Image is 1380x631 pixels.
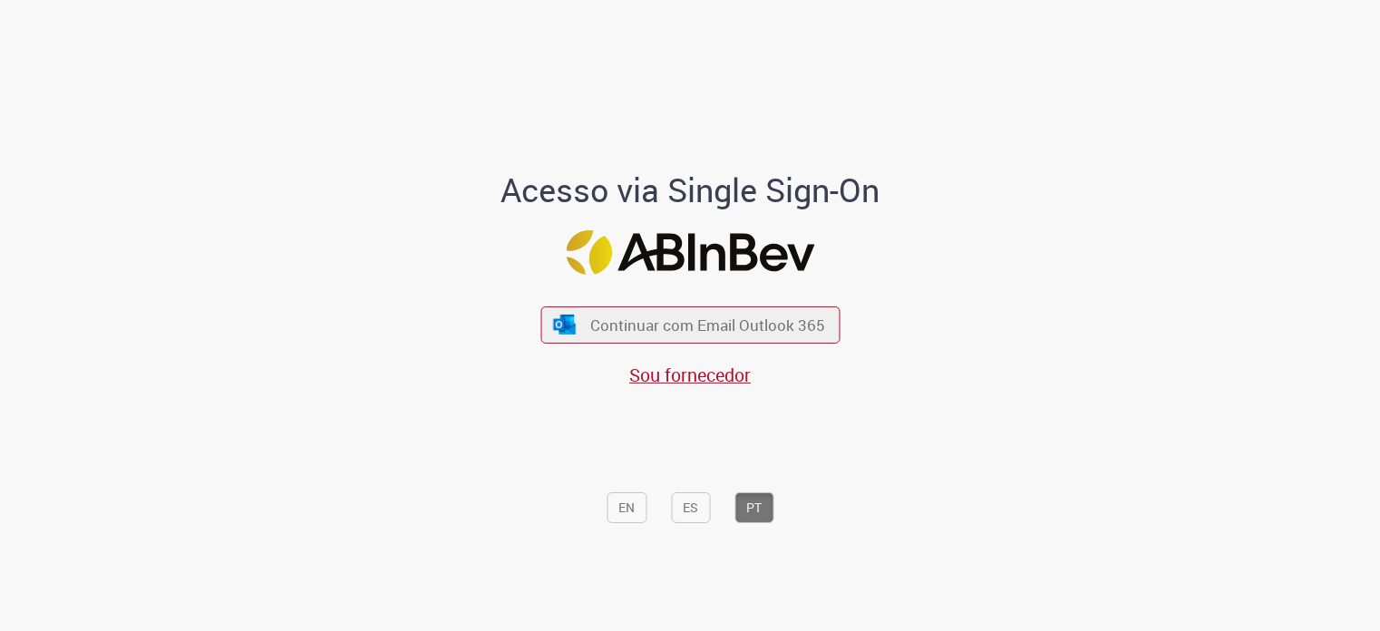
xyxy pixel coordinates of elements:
h1: Acesso via Single Sign-On [439,172,942,209]
img: ícone Azure/Microsoft 360 [552,315,578,334]
button: ES [671,492,710,523]
a: Sou fornecedor [629,363,751,387]
button: EN [607,492,646,523]
img: Logo ABInBev [566,230,814,275]
button: ícone Azure/Microsoft 360 Continuar com Email Outlook 365 [540,306,840,344]
span: Continuar com Email Outlook 365 [590,315,825,335]
button: PT [734,492,773,523]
